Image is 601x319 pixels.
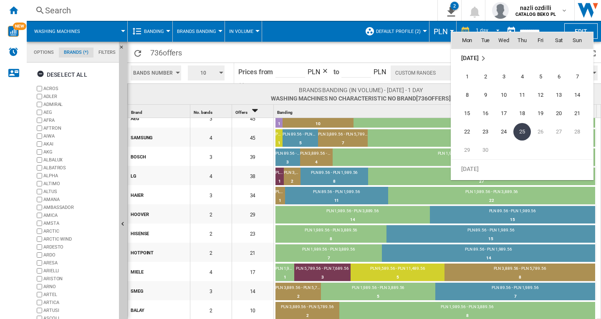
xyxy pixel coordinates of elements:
span: 15 [459,105,475,122]
span: 10 [495,87,512,103]
td: Monday September 22 2025 [451,123,476,141]
span: 5 [532,68,549,85]
span: 17 [495,105,512,122]
td: Thursday September 4 2025 [513,68,531,86]
td: Wednesday September 17 2025 [495,104,513,123]
th: Tue [476,32,495,49]
td: Friday September 19 2025 [531,104,550,123]
td: Wednesday September 24 2025 [495,123,513,141]
tr: Week 5 [451,141,593,160]
td: Wednesday September 10 2025 [495,86,513,104]
td: Sunday September 28 2025 [568,123,593,141]
span: 6 [550,68,567,85]
span: 2 [477,68,494,85]
span: 4 [514,68,530,85]
span: 12 [532,87,549,103]
th: Sun [568,32,593,49]
td: Wednesday September 3 2025 [495,68,513,86]
td: September 2025 [451,49,593,68]
td: Monday September 15 2025 [451,104,476,123]
td: Saturday September 20 2025 [550,104,568,123]
td: Monday September 8 2025 [451,86,476,104]
tr: Week 3 [451,104,593,123]
th: Mon [451,32,476,49]
span: 11 [514,87,530,103]
td: Saturday September 6 2025 [550,68,568,86]
span: 8 [459,87,475,103]
span: 21 [569,105,586,122]
td: Saturday September 13 2025 [550,86,568,104]
tr: Week 1 [451,68,593,86]
td: Tuesday September 9 2025 [476,86,495,104]
th: Sat [550,32,568,49]
td: Monday September 1 2025 [451,68,476,86]
tr: Week undefined [451,49,593,68]
td: Friday September 26 2025 [531,123,550,141]
td: Tuesday September 30 2025 [476,141,495,160]
th: Thu [513,32,531,49]
td: Tuesday September 23 2025 [476,123,495,141]
span: 24 [495,123,512,140]
span: 20 [550,105,567,122]
td: Friday September 5 2025 [531,68,550,86]
span: 13 [550,87,567,103]
td: Tuesday September 2 2025 [476,68,495,86]
span: 14 [569,87,586,103]
span: 1 [459,68,475,85]
span: [DATE] [461,166,478,172]
td: Thursday September 11 2025 [513,86,531,104]
td: Sunday September 7 2025 [568,68,593,86]
td: Sunday September 21 2025 [568,104,593,123]
td: Monday September 29 2025 [451,141,476,160]
th: Wed [495,32,513,49]
td: Tuesday September 16 2025 [476,104,495,123]
span: 23 [477,123,494,140]
tr: Week 4 [451,123,593,141]
td: Thursday September 18 2025 [513,104,531,123]
span: 7 [569,68,586,85]
span: 25 [513,123,531,141]
td: Sunday September 14 2025 [568,86,593,104]
span: 3 [495,68,512,85]
td: Friday September 12 2025 [531,86,550,104]
th: Fri [531,32,550,49]
span: 19 [532,105,549,122]
md-calendar: Calendar [451,32,593,179]
td: Thursday September 25 2025 [513,123,531,141]
span: 22 [459,123,475,140]
tr: Week 2 [451,86,593,104]
span: 16 [477,105,494,122]
span: 18 [514,105,530,122]
tr: Week undefined [451,160,593,178]
span: [DATE] [461,55,478,62]
td: Saturday September 27 2025 [550,123,568,141]
span: 9 [477,87,494,103]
